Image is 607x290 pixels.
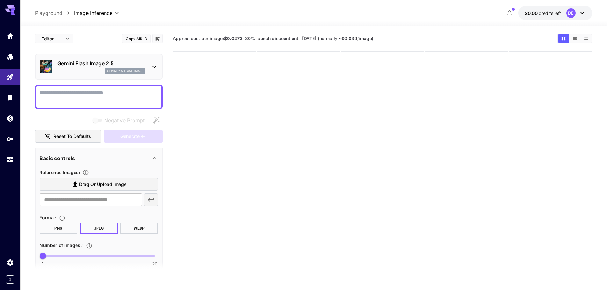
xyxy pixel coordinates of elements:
[6,258,14,266] div: Settings
[107,69,143,73] p: gemini_2_5_flash_image
[525,11,539,16] span: $0.00
[40,243,83,248] span: Number of images : 1
[6,114,14,122] div: Wallet
[6,53,14,60] div: Models
[518,6,592,20] button: $0.00DE
[91,116,150,124] span: Negative prompts are not compatible with the selected model.
[558,34,569,43] button: Show images in grid view
[6,275,14,284] button: Expand sidebar
[74,9,112,17] span: Image Inference
[56,215,68,221] button: Choose the file format for the output image.
[122,34,151,43] button: Copy AIR ID
[6,135,14,143] div: API Keys
[79,180,126,188] span: Drag or upload image
[120,223,158,234] button: WEBP
[80,223,118,234] button: JPEG
[83,243,95,249] button: Specify how many images to generate in a single request. Each image generation will be charged se...
[35,130,101,143] button: Reset to defaults
[35,9,62,17] a: Playground
[40,215,56,220] span: Format :
[566,8,576,18] div: DE
[569,34,581,43] button: Show images in video view
[104,117,145,124] span: Negative Prompt
[40,223,77,234] button: PNG
[152,261,158,267] span: 20
[6,156,14,164] div: Usage
[57,60,145,67] p: Gemini Flash Image 2.5
[80,169,91,176] button: Upload a reference image to guide the result. This is needed for Image-to-Image or Inpainting. Su...
[40,151,158,166] div: Basic controls
[155,35,160,42] button: Add to library
[40,154,75,162] p: Basic controls
[41,35,61,42] span: Editor
[40,178,158,191] label: Drag or upload image
[6,73,14,81] div: Playground
[581,34,592,43] button: Show images in list view
[525,10,561,17] div: $0.00
[40,170,80,175] span: Reference Images :
[557,34,592,43] div: Show images in grid viewShow images in video viewShow images in list view
[35,9,74,17] nav: breadcrumb
[40,57,158,76] div: Gemini Flash Image 2.5gemini_2_5_flash_image
[224,36,242,41] b: $0.0273
[6,94,14,102] div: Library
[6,32,14,40] div: Home
[539,11,561,16] span: credits left
[173,36,373,41] span: Approx. cost per image: · 30% launch discount until [DATE] (normally ~$0.039/image)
